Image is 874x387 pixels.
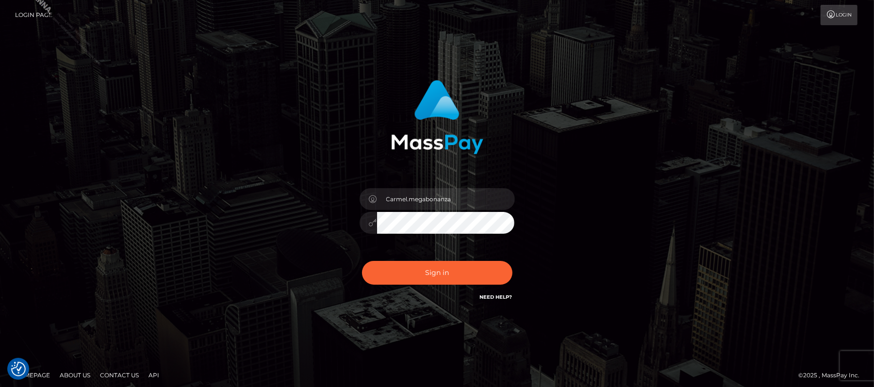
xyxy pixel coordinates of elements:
a: Contact Us [96,368,143,383]
input: Username... [377,188,515,210]
a: About Us [56,368,94,383]
div: © 2025 , MassPay Inc. [798,370,867,381]
a: Homepage [11,368,54,383]
a: Login Page [15,5,52,25]
a: Need Help? [480,294,512,300]
button: Sign in [362,261,512,285]
img: MassPay Login [391,80,483,154]
a: Login [821,5,858,25]
img: Revisit consent button [11,362,26,376]
a: API [145,368,163,383]
button: Consent Preferences [11,362,26,376]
